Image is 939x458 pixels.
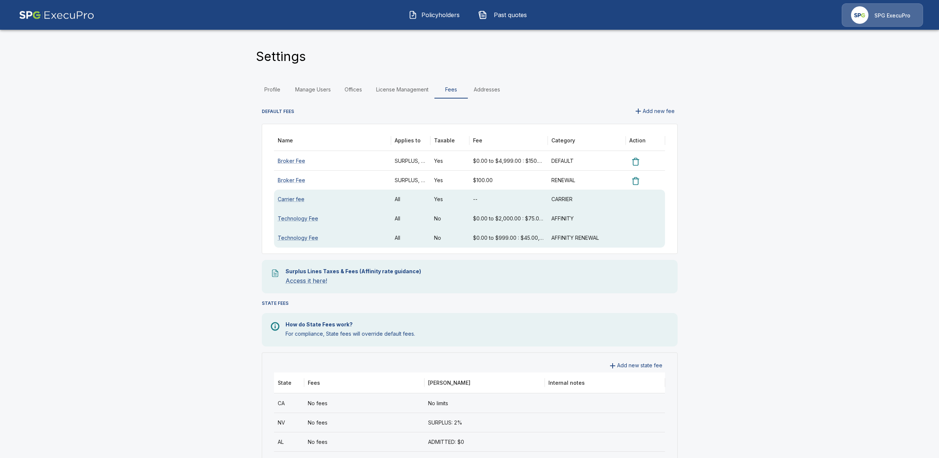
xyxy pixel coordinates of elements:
[428,380,470,386] div: [PERSON_NAME]
[274,393,304,413] div: CA
[469,228,548,248] div: $0.00 to $999.00 : $45.00, $1,000.00 to $1,999.00 : $75.00, $2,000.00 to $999,999,999.00 : $185.00
[274,413,304,432] div: NV
[304,432,424,451] div: No fees
[278,235,318,241] a: Technology Fee
[434,137,455,143] div: Taxable
[289,81,337,99] a: Manage Users
[278,177,305,183] a: Broker Fee
[469,209,548,228] div: $0.00 to $2,000.00 : $75.00, $2,001.00 to $5,000.00 : $175.00, $5,001.00 to $999,999,999.00 : $25...
[278,215,318,222] a: Technology Fee
[631,177,640,186] img: Delete
[19,3,94,27] img: AA Logo
[434,81,468,99] a: Fees
[473,5,537,25] button: Past quotes IconPast quotes
[286,322,669,327] p: How do State Fees work?
[469,190,548,209] div: --
[391,228,430,248] div: All
[430,228,469,248] div: No
[278,158,305,164] a: Broker Fee
[408,10,417,19] img: Policyholders Icon
[548,209,626,228] div: AFFINITY
[631,157,640,166] img: Delete
[478,10,487,19] img: Past quotes Icon
[469,170,548,190] div: $100.00
[274,432,304,451] div: AL
[548,170,626,190] div: RENEWAL
[370,81,434,99] a: License Management
[430,209,469,228] div: No
[262,107,294,115] h6: DEFAULT FEES
[286,330,669,338] p: For compliance, State fees will override default fees.
[278,137,293,143] div: Name
[271,269,280,278] img: Taxes File Icon
[629,137,646,143] div: Action
[391,190,430,209] div: All
[391,151,430,170] div: SURPLUS, ADMITTED
[256,49,306,64] h4: Settings
[473,137,482,143] div: Fee
[548,228,626,248] div: AFFINITY RENEWAL
[424,413,545,432] div: SURPLUS: 2%
[256,81,289,99] a: Profile
[391,209,430,228] div: All
[874,12,910,19] p: SPG ExecuPro
[420,10,461,19] span: Policyholders
[308,380,320,386] div: Fees
[286,277,327,284] a: Access it here!
[256,81,684,99] div: Settings Tabs
[304,393,424,413] div: No fees
[278,380,291,386] div: State
[337,81,370,99] a: Offices
[286,269,669,274] p: Surplus Lines Taxes & Fees (Affinity rate guidance)
[424,393,545,413] div: No limits
[548,151,626,170] div: DEFAULT
[842,3,923,27] a: Agency IconSPG ExecuPro
[391,170,430,190] div: SURPLUS, ADMITTED
[271,322,280,331] img: Info Icon
[424,432,545,451] div: ADMITTED: $0
[548,190,626,209] div: CARRIER
[403,5,467,25] button: Policyholders IconPolicyholders
[262,299,288,307] h6: STATE FEES
[551,137,575,143] div: Category
[469,151,548,170] div: $0.00 to $4,999.00 : $150.00, $5,000.00 to $9,999,999,999.00 : $250.00
[605,359,665,372] button: Add new state fee
[395,137,421,143] div: Applies to
[851,6,868,24] img: Agency Icon
[548,380,585,386] div: Internal notes
[430,151,469,170] div: Yes
[430,190,469,209] div: Yes
[468,81,506,99] a: Addresses
[430,170,469,190] div: Yes
[631,104,678,118] button: Add new fee
[490,10,531,19] span: Past quotes
[278,196,304,202] a: Carrier fee
[304,413,424,432] div: No fees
